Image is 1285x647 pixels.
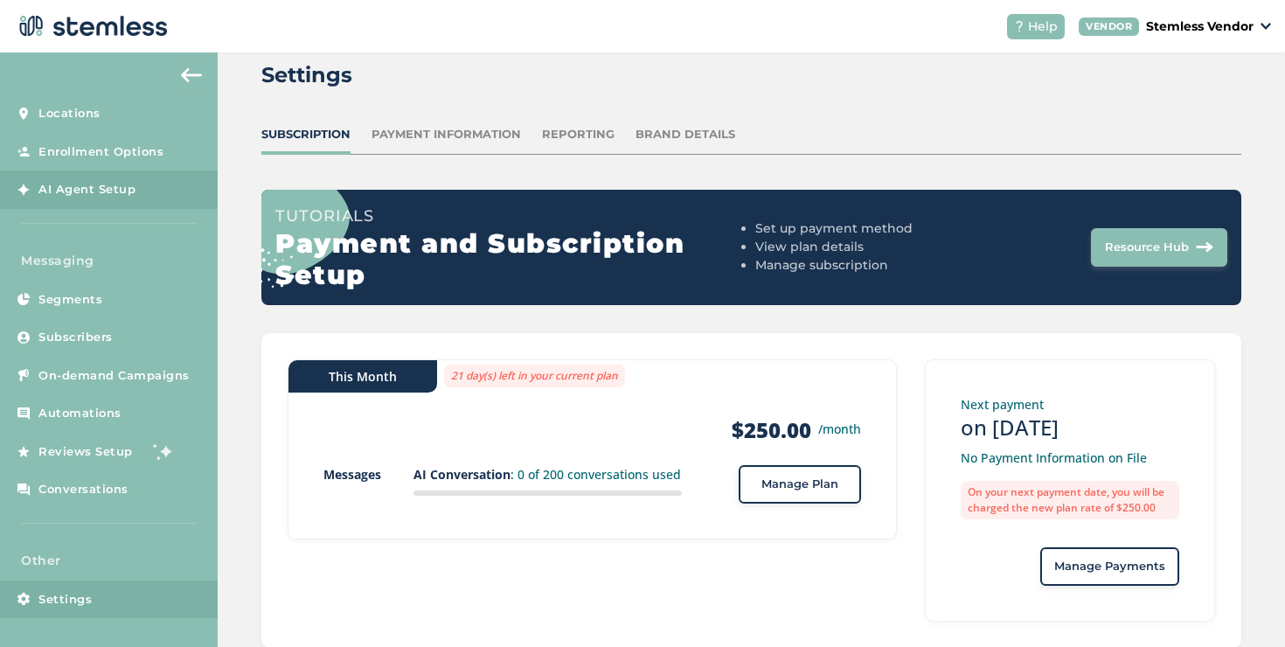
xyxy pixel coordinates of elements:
[1105,239,1189,256] span: Resource Hub
[1198,563,1285,647] iframe: Chat Widget
[1261,23,1271,30] img: icon_down-arrow-small-66adaf34.svg
[38,105,101,122] span: Locations
[961,481,1179,519] label: On your next payment date, you will be charged the new plan rate of $250.00
[636,126,735,143] div: Brand Details
[38,329,113,346] span: Subscribers
[739,465,861,504] button: Manage Plan
[38,405,122,422] span: Automations
[413,466,511,483] strong: AI Conversation
[261,126,351,143] div: Subscription
[275,204,747,228] h3: Tutorials
[275,228,747,291] h2: Payment and Subscription Setup
[323,465,413,484] p: Messages
[755,219,988,238] li: Set up payment method
[961,395,1179,414] p: Next payment
[38,143,163,161] span: Enrollment Options
[372,126,521,143] div: Payment Information
[38,481,128,498] span: Conversations
[444,365,625,387] label: 21 day(s) left in your current plan
[761,476,838,493] span: Manage Plan
[1146,17,1254,36] p: Stemless Vendor
[38,181,135,198] span: AI Agent Setup
[1054,558,1165,575] span: Manage Payments
[755,238,988,256] li: View plan details
[818,420,861,438] small: /month
[181,68,202,82] img: icon-arrow-back-accent-c549486e.svg
[38,291,102,309] span: Segments
[961,449,1179,467] p: No Payment Information on File
[38,591,92,609] span: Settings
[1014,21,1025,31] img: icon-help-white-03924b79.svg
[413,465,682,484] p: : 0 of 200 conversations used
[146,434,181,469] img: glitter-stars-b7820f95.gif
[38,367,190,385] span: On-demand Campaigns
[288,360,437,393] div: This Month
[542,126,615,143] div: Reporting
[1079,17,1139,36] div: VENDOR
[1091,228,1227,267] button: Resource Hub
[732,416,811,444] strong: $250.00
[261,59,352,91] h2: Settings
[38,443,133,461] span: Reviews Setup
[1040,547,1179,586] button: Manage Payments
[1028,17,1058,36] span: Help
[14,9,168,44] img: logo-dark-0685b13c.svg
[755,256,988,275] li: Manage subscription
[961,414,1179,442] h3: on [DATE]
